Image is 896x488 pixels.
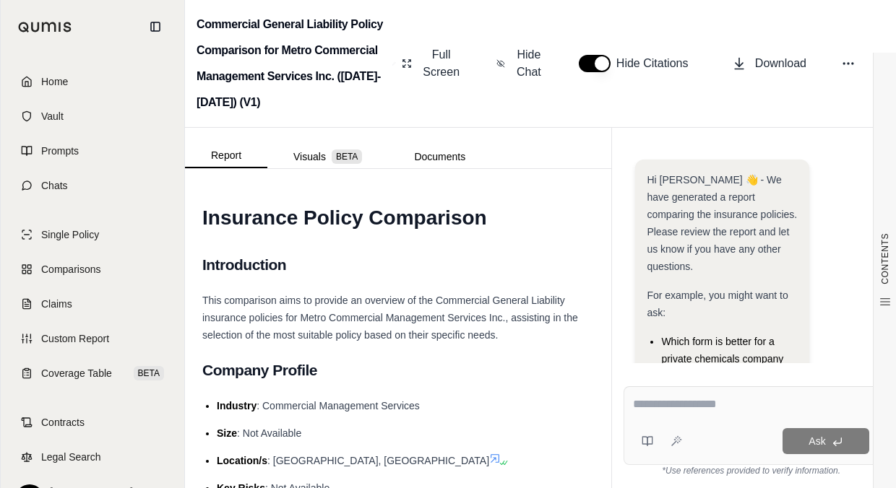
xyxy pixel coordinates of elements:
[41,450,101,464] span: Legal Search
[9,406,176,438] a: Contracts
[9,253,176,285] a: Comparisons
[491,40,550,87] button: Hide Chat
[514,46,544,81] span: Hide Chat
[624,465,879,476] div: *Use references provided to verify information.
[41,262,100,276] span: Comparisons
[197,12,387,116] h2: Commercial General Liability Policy Comparison for Metro Commercial Management Services Inc. ([DA...
[217,400,257,411] span: Industry
[332,149,362,164] span: BETA
[18,22,72,32] img: Qumis Logo
[267,145,388,168] button: Visuals
[217,427,237,439] span: Size
[202,295,578,341] span: This comparison aims to provide an overview of the Commercial General Liability insurance policie...
[134,366,164,380] span: BETA
[421,46,462,81] span: Full Screen
[202,198,594,238] h1: Insurance Policy Comparison
[202,250,594,280] h2: Introduction
[661,336,796,417] span: Which form is better for a private chemicals company with an HQ in [GEOGRAPHIC_DATA] and 5000 emp...
[9,100,176,132] a: Vault
[217,455,267,466] span: Location/s
[9,66,176,97] a: Home
[809,435,825,447] span: Ask
[41,297,72,311] span: Claims
[237,427,301,439] span: : Not Available
[41,109,64,123] span: Vault
[257,400,420,411] span: : Commercial Management Services
[726,49,812,78] button: Download
[647,289,788,318] span: For example, you might want to ask:
[396,40,468,87] button: Full Screen
[9,288,176,320] a: Claims
[41,366,112,380] span: Coverage Table
[388,145,491,168] button: Documents
[185,144,267,168] button: Report
[783,428,869,454] button: Ask
[9,170,176,201] a: Chats
[9,441,176,473] a: Legal Search
[616,55,697,72] span: Hide Citations
[9,135,176,167] a: Prompts
[41,74,68,89] span: Home
[9,357,176,389] a: Coverage TableBETA
[41,331,109,346] span: Custom Report
[879,233,891,284] span: CONTENTS
[267,455,489,466] span: : [GEOGRAPHIC_DATA], [GEOGRAPHIC_DATA]
[41,415,85,430] span: Contracts
[647,174,797,272] span: Hi [PERSON_NAME] 👋 - We have generated a report comparing the insurance policies. Please review t...
[144,15,167,38] button: Collapse sidebar
[41,178,68,193] span: Chats
[202,355,594,385] h2: Company Profile
[41,144,79,158] span: Prompts
[41,227,99,242] span: Single Policy
[9,323,176,354] a: Custom Report
[9,219,176,250] a: Single Policy
[755,55,806,72] span: Download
